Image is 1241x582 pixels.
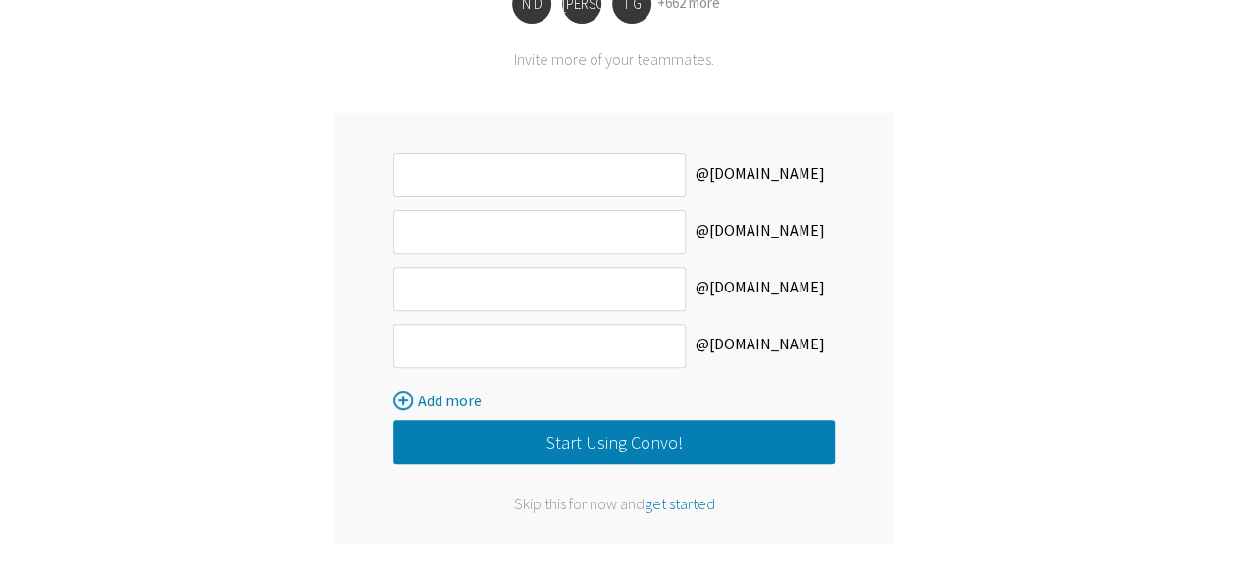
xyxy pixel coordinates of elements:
[418,391,482,410] span: Add more
[393,494,835,513] div: Skip this for now and
[686,324,835,368] label: @[DOMAIN_NAME]
[335,49,894,69] div: Invite more of your teammates.
[686,210,835,254] label: @[DOMAIN_NAME]
[393,420,835,464] button: Start Using Convo!
[686,153,835,197] label: @[DOMAIN_NAME]
[645,494,715,513] span: get started
[686,267,835,311] label: @[DOMAIN_NAME]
